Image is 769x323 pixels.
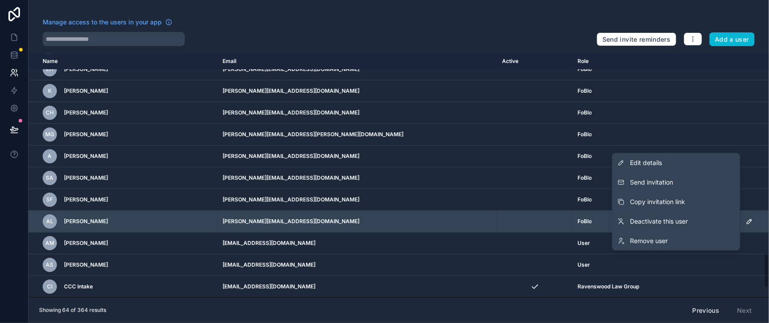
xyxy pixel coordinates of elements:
span: [PERSON_NAME] [64,240,108,247]
span: Manage access to the users in your app [43,18,162,27]
span: Deactivate this user [630,217,688,226]
a: Remove user [612,231,740,251]
td: [PERSON_NAME][EMAIL_ADDRESS][DOMAIN_NAME] [217,80,497,102]
span: Copy invitation link [630,197,685,206]
span: AS [46,261,54,268]
div: scrollable content [28,53,769,297]
span: AL [46,218,53,225]
span: K [48,87,52,95]
th: Name [28,53,217,70]
button: Previous [686,303,726,318]
button: Send invite reminders [597,32,676,47]
span: [PERSON_NAME] [64,218,108,225]
span: CCC Intake [64,283,93,290]
span: [PERSON_NAME] [64,261,108,268]
span: Remove user [630,236,668,245]
th: Active [497,53,573,70]
span: CI [47,283,52,290]
span: [PERSON_NAME] [64,109,108,116]
td: [PERSON_NAME][EMAIL_ADDRESS][DOMAIN_NAME] [217,189,497,211]
span: [PERSON_NAME] [64,153,108,160]
a: Edit details [612,153,740,173]
span: User [578,240,590,247]
button: Add a user [709,32,755,47]
span: CH [46,109,54,116]
span: FoBlo [578,153,592,160]
td: [PERSON_NAME][EMAIL_ADDRESS][DOMAIN_NAME] [217,146,497,167]
span: Edit details [630,158,662,167]
span: FoBlo [578,131,592,138]
span: FoBlo [578,174,592,181]
span: [PERSON_NAME] [64,174,108,181]
span: User [578,261,590,268]
span: FoBlo [578,196,592,203]
span: SA [46,174,54,181]
td: [EMAIL_ADDRESS][DOMAIN_NAME] [217,276,497,298]
span: Showing 64 of 364 results [39,307,106,314]
button: Send invitation [612,173,740,192]
a: Manage access to the users in your app [43,18,172,27]
span: Send invitation [630,178,673,187]
td: [PERSON_NAME][EMAIL_ADDRESS][PERSON_NAME][DOMAIN_NAME] [217,124,497,146]
span: AM [45,240,54,247]
span: [PERSON_NAME] [64,87,108,95]
span: [PERSON_NAME] [64,131,108,138]
span: FoBlo [578,87,592,95]
td: [PERSON_NAME][EMAIL_ADDRESS][DOMAIN_NAME] [217,211,497,232]
span: MG [45,131,54,138]
th: Email [217,53,497,70]
th: Role [572,53,741,70]
td: [PERSON_NAME][EMAIL_ADDRESS][DOMAIN_NAME] [217,167,497,189]
td: [EMAIL_ADDRESS][DOMAIN_NAME] [217,232,497,254]
span: FoBlo [578,218,592,225]
span: Ravenswood Law Group [578,283,639,290]
td: [PERSON_NAME][EMAIL_ADDRESS][DOMAIN_NAME] [217,102,497,124]
span: [PERSON_NAME] [64,196,108,203]
td: [EMAIL_ADDRESS][DOMAIN_NAME] [217,254,497,276]
span: A [48,153,52,160]
span: FoBlo [578,109,592,116]
button: Copy invitation link [612,192,740,212]
span: SF [47,196,53,203]
a: Deactivate this user [612,212,740,231]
